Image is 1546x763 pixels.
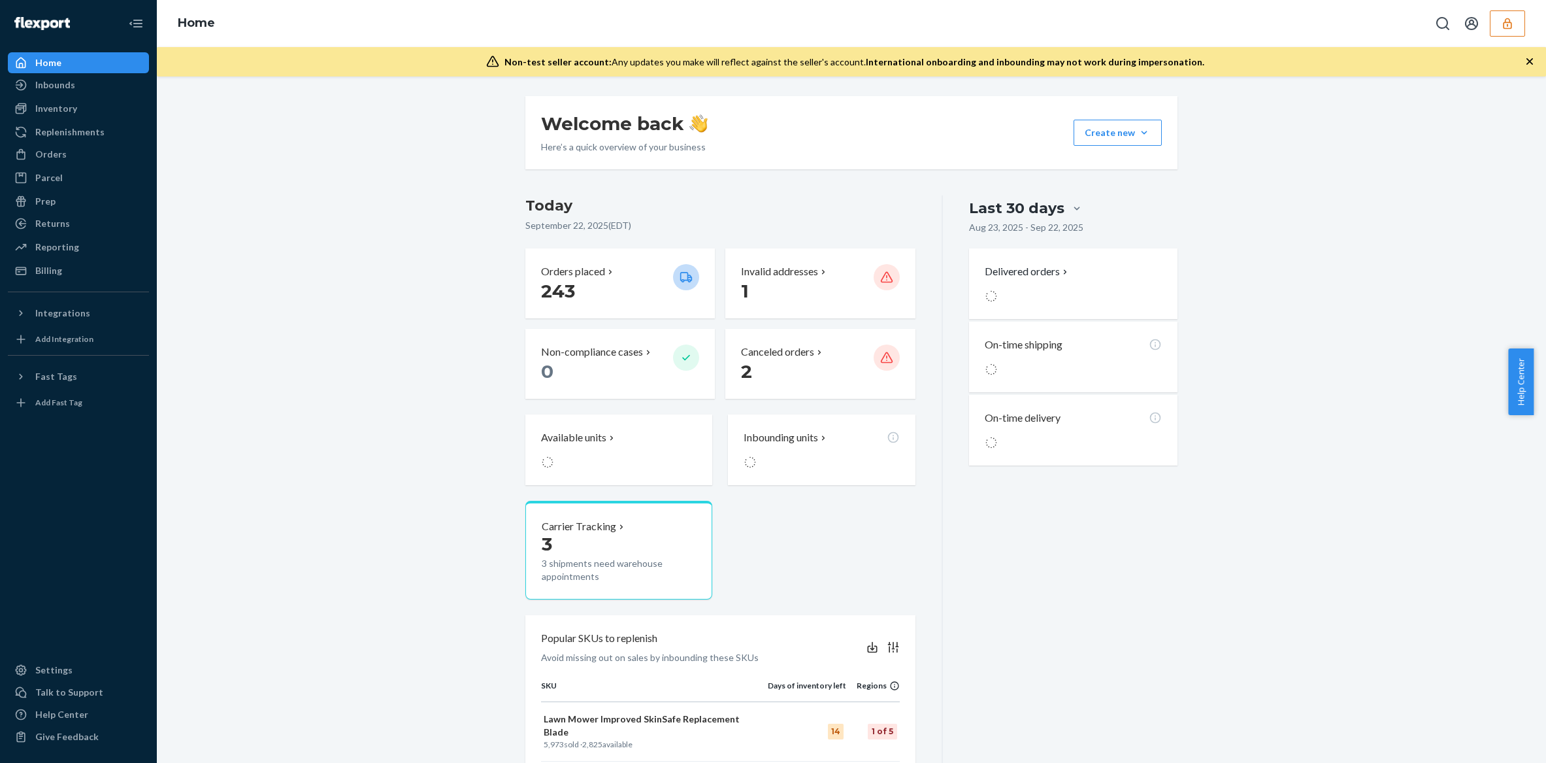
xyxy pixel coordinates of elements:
[8,213,149,234] a: Returns
[741,345,814,360] p: Canceled orders
[525,329,715,399] button: Non-compliance cases 0
[14,17,70,30] img: Flexport logo
[8,167,149,188] a: Parcel
[35,307,90,320] div: Integrations
[35,708,88,721] div: Help Center
[35,664,73,677] div: Settings
[544,713,765,739] p: Lawn Mower Improved SkinSafe Replacement Blade
[8,366,149,387] button: Fast Tags
[525,195,915,216] h3: Today
[178,16,215,30] a: Home
[985,264,1070,279] button: Delivered orders
[35,264,62,277] div: Billing
[8,704,149,725] a: Help Center
[525,501,712,600] button: Carrier Tracking33 shipments need warehouse appointments
[35,217,70,230] div: Returns
[1074,120,1162,146] button: Create new
[8,98,149,119] a: Inventory
[8,660,149,681] a: Settings
[541,112,708,135] h1: Welcome back
[541,345,643,360] p: Non-compliance cases
[969,221,1083,234] p: Aug 23, 2025 - Sep 22, 2025
[868,724,897,739] div: 1 of 5
[542,557,696,583] p: 3 shipments need warehouse appointments
[167,5,225,42] ol: breadcrumbs
[8,726,149,747] button: Give Feedback
[504,56,1204,69] div: Any updates you make will reflect against the seller's account.
[35,56,61,69] div: Home
[35,195,56,208] div: Prep
[741,280,749,302] span: 1
[744,430,818,445] p: Inbounding units
[35,78,75,92] div: Inbounds
[8,392,149,413] a: Add Fast Tag
[741,264,818,279] p: Invalid addresses
[35,730,99,743] div: Give Feedback
[35,126,105,139] div: Replenishments
[741,360,752,382] span: 2
[985,337,1062,352] p: On-time shipping
[1508,348,1534,415] button: Help Center
[35,686,103,699] div: Talk to Support
[541,680,768,702] th: SKU
[689,114,708,133] img: hand-wave emoji
[8,144,149,165] a: Orders
[725,248,915,318] button: Invalid addresses 1
[541,141,708,154] p: Here’s a quick overview of your business
[35,148,67,161] div: Orders
[35,102,77,115] div: Inventory
[582,739,602,749] span: 2,825
[35,241,79,254] div: Reporting
[541,360,553,382] span: 0
[985,411,1061,426] p: On-time delivery
[35,333,93,345] div: Add Integration
[1430,10,1456,37] button: Open Search Box
[541,280,575,302] span: 243
[541,430,606,445] p: Available units
[35,370,77,383] div: Fast Tags
[35,171,63,184] div: Parcel
[35,397,82,408] div: Add Fast Tag
[8,329,149,350] a: Add Integration
[541,264,605,279] p: Orders placed
[1458,10,1485,37] button: Open account menu
[525,248,715,318] button: Orders placed 243
[8,52,149,73] a: Home
[8,75,149,95] a: Inbounds
[768,680,846,702] th: Days of inventory left
[525,219,915,232] p: September 22, 2025 ( EDT )
[123,10,149,37] button: Close Navigation
[544,739,765,750] p: sold · available
[828,724,844,739] div: 14
[541,651,759,664] p: Avoid missing out on sales by inbounding these SKUs
[725,329,915,399] button: Canceled orders 2
[542,533,552,555] span: 3
[8,682,149,703] button: Talk to Support
[8,237,149,258] a: Reporting
[969,198,1064,218] div: Last 30 days
[542,519,616,534] p: Carrier Tracking
[8,122,149,143] a: Replenishments
[541,631,657,646] p: Popular SKUs to replenish
[846,680,900,691] div: Regions
[728,415,915,485] button: Inbounding units
[8,303,149,324] button: Integrations
[866,56,1204,67] span: International onboarding and inbounding may not work during impersonation.
[525,415,712,485] button: Available units
[8,191,149,212] a: Prep
[504,56,612,67] span: Non-test seller account:
[544,739,564,749] span: 5,973
[8,260,149,281] a: Billing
